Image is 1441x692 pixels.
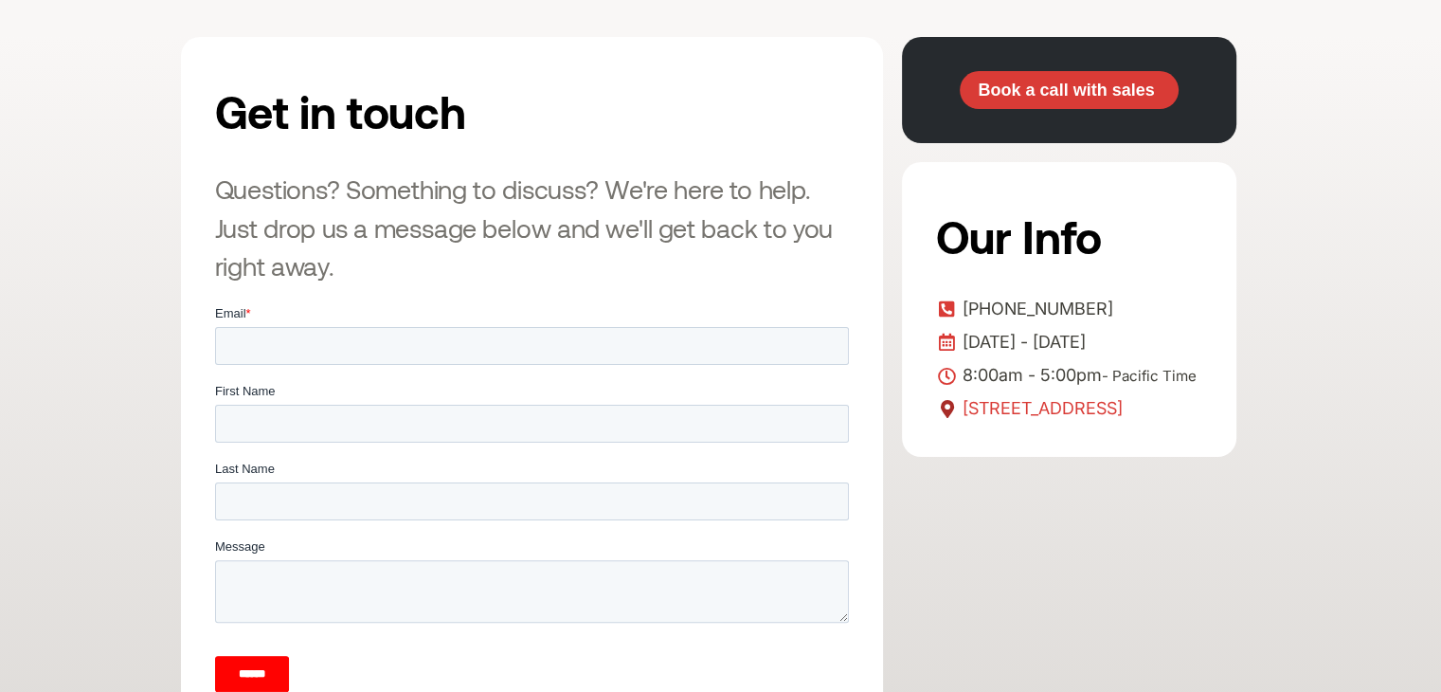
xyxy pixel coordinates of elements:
[215,71,658,151] h2: Get in touch
[215,170,849,285] h3: Questions? Something to discuss? We're here to help. Just drop us a message below and we'll get b...
[936,196,1197,276] h2: Our Info
[958,394,1123,423] span: [STREET_ADDRESS]
[958,328,1086,356] span: [DATE] - [DATE]
[960,71,1179,109] a: Book a call with sales
[936,295,1202,323] a: [PHONE_NUMBER]
[1102,367,1197,385] span: - Pacific Time
[958,361,1197,391] span: 8:00am - 5:00pm
[978,82,1154,99] span: Book a call with sales
[958,295,1113,323] span: [PHONE_NUMBER]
